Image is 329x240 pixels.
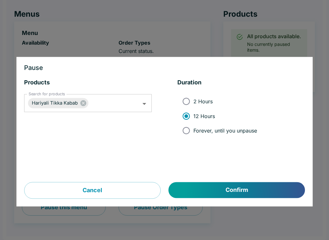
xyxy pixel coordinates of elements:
[193,127,257,134] span: Forever, until you unpause
[28,98,88,108] div: Hariyali Tikka Kabab
[193,113,215,119] span: 12 Hours
[24,65,305,71] h3: Pause
[24,79,152,87] h5: Products
[177,79,305,87] h5: Duration
[169,182,305,198] button: Confirm
[28,99,82,107] span: Hariyali Tikka Kabab
[24,182,161,199] button: Cancel
[29,91,65,97] label: Search for products
[193,98,213,105] span: 2 Hours
[139,99,149,109] button: Open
